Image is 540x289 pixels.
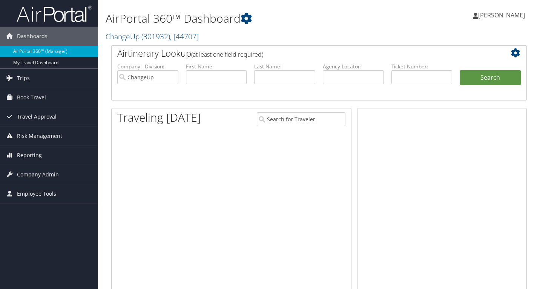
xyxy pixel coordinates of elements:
[478,11,525,19] span: [PERSON_NAME]
[141,31,170,42] span: ( 301932 )
[460,70,521,85] button: Search
[17,127,62,145] span: Risk Management
[17,5,92,23] img: airportal-logo.png
[17,107,57,126] span: Travel Approval
[186,63,247,70] label: First Name:
[117,110,201,125] h1: Traveling [DATE]
[117,63,178,70] label: Company - Division:
[473,4,532,26] a: [PERSON_NAME]
[17,184,56,203] span: Employee Tools
[106,11,390,26] h1: AirPortal 360™ Dashboard
[391,63,453,70] label: Ticket Number:
[17,69,30,88] span: Trips
[257,112,345,126] input: Search for Traveler
[254,63,315,70] label: Last Name:
[17,146,42,165] span: Reporting
[17,27,48,46] span: Dashboards
[17,88,46,107] span: Book Travel
[117,47,486,60] h2: Airtinerary Lookup
[170,31,199,42] span: , [ 44707 ]
[17,165,59,184] span: Company Admin
[191,50,263,59] span: (at least one field required)
[323,63,384,70] label: Agency Locator:
[106,31,199,42] a: ChangeUp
